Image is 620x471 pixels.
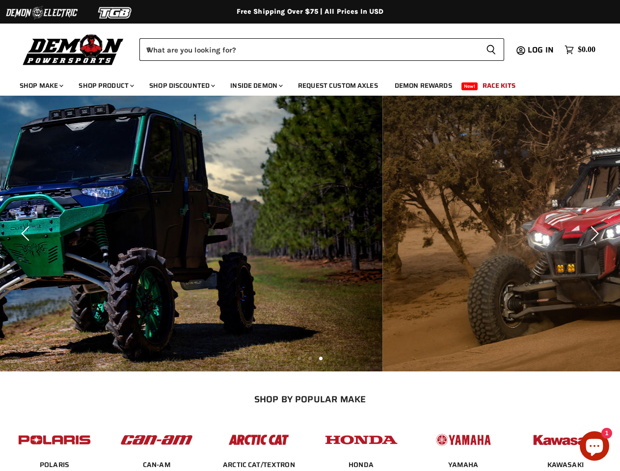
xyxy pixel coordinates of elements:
[40,460,69,469] a: POLARIS
[425,425,502,455] img: POPULAR_MAKE_logo_5_20258e7f-293c-4aac-afa8-159eaa299126.jpg
[349,460,374,469] a: HONDA
[291,76,385,96] a: Request Custom Axles
[461,82,478,90] span: New!
[523,46,560,54] a: Log in
[143,460,171,470] span: CAN-AM
[223,76,289,96] a: Inside Demon
[223,460,295,469] a: ARCTIC CAT/TEXTRON
[349,460,374,470] span: HONDA
[139,38,504,61] form: Product
[12,394,608,404] h2: SHOP BY POPULAR MAKE
[118,425,195,455] img: POPULAR_MAKE_logo_1_adc20308-ab24-48c4-9fac-e3c1a623d575.jpg
[220,425,297,455] img: POPULAR_MAKE_logo_3_027535af-6171-4c5e-a9bc-f0eccd05c5d6.jpg
[478,38,504,61] button: Search
[142,76,221,96] a: Shop Discounted
[308,357,312,360] li: Page dot 2
[139,38,478,61] input: When autocomplete results are available use up and down arrows to review and enter to select
[547,460,584,469] a: KAWASAKI
[448,460,479,469] a: YAMAHA
[12,72,593,96] ul: Main menu
[583,224,603,243] button: Next
[448,460,479,470] span: YAMAHA
[578,45,595,54] span: $0.00
[297,357,301,360] li: Page dot 1
[143,460,171,469] a: CAN-AM
[387,76,459,96] a: Demon Rewards
[12,76,69,96] a: Shop Make
[40,460,69,470] span: POLARIS
[79,3,152,22] img: TGB Logo 2
[16,425,93,455] img: POPULAR_MAKE_logo_2_dba48cf1-af45-46d4-8f73-953a0f002620.jpg
[323,425,400,455] img: POPULAR_MAKE_logo_4_4923a504-4bac-4306-a1be-165a52280178.jpg
[5,3,79,22] img: Demon Electric Logo 2
[475,76,523,96] a: Race Kits
[223,460,295,470] span: ARCTIC CAT/TEXTRON
[527,425,604,455] img: POPULAR_MAKE_logo_6_76e8c46f-2d1e-4ecc-b320-194822857d41.jpg
[319,357,323,360] li: Page dot 3
[577,431,612,463] inbox-online-store-chat: Shopify online store chat
[560,43,600,57] a: $0.00
[71,76,140,96] a: Shop Product
[547,460,584,470] span: KAWASAKI
[528,44,554,56] span: Log in
[17,224,37,243] button: Previous
[20,32,127,67] img: Demon Powersports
